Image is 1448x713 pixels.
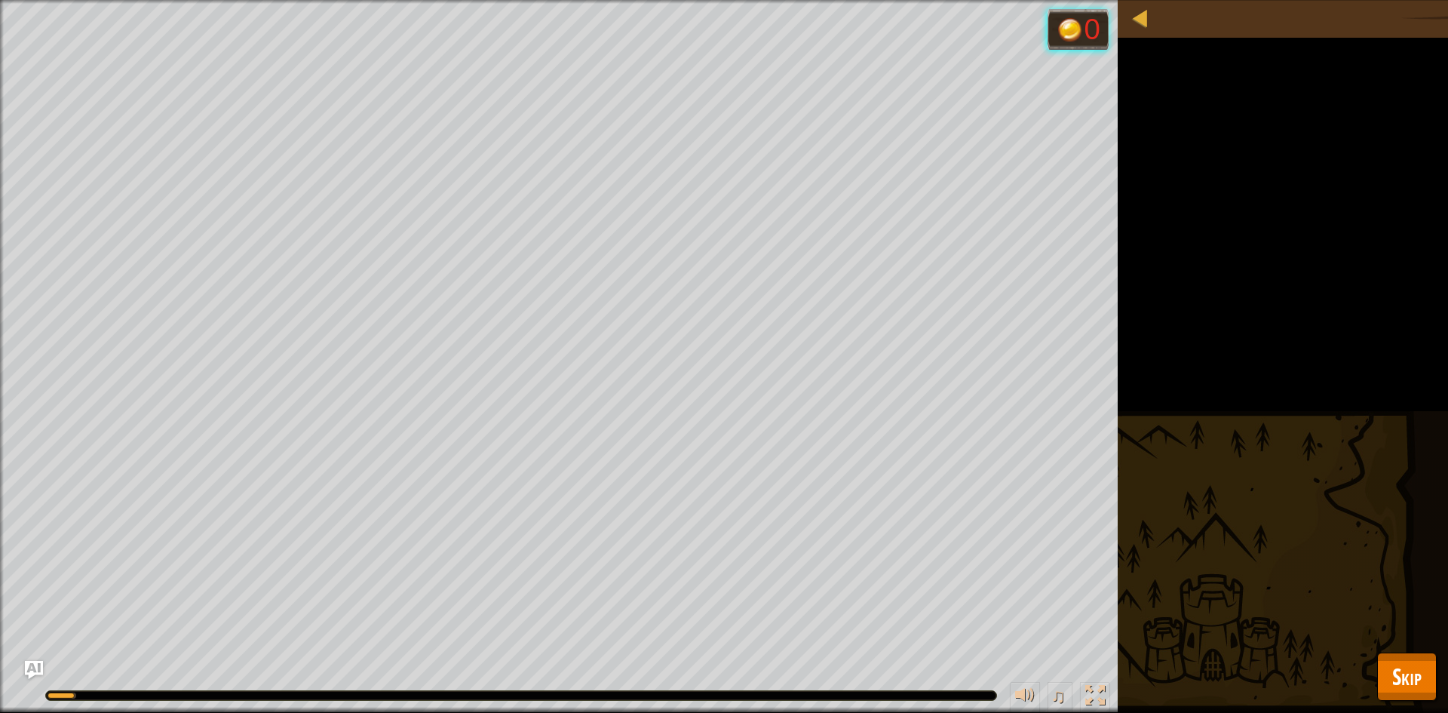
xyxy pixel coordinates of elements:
span: Skip [1392,661,1422,692]
span: ♫ [1051,684,1066,707]
button: Adjust volume [1010,682,1040,713]
button: Ask AI [25,661,43,679]
button: Skip [1377,653,1437,701]
div: 0 [1084,15,1100,44]
button: ♫ [1048,682,1073,713]
div: Team 'humans' has 0 gold. [1048,9,1109,50]
button: Toggle fullscreen [1080,682,1110,713]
